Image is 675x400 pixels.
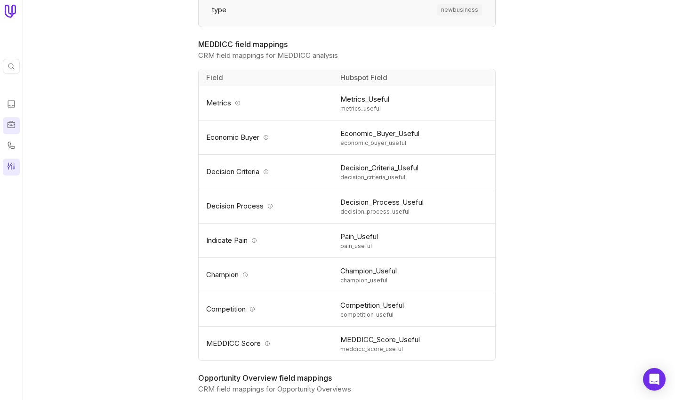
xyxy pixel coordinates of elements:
[206,235,329,246] div: Indicate Pain
[198,384,496,395] p: CRM field mappings for Opportunity Overviews
[340,242,490,250] span: pain_useful
[206,166,329,177] div: Decision Criteria
[198,50,496,61] p: CRM field mappings for MEDDICC analysis
[340,128,490,139] span: Economic_Buyer_Useful
[263,135,269,140] svg: Info
[212,4,226,16] span: type
[206,132,329,143] div: Economic Buyer
[340,197,490,208] span: Decision_Process_Useful
[340,139,490,147] span: economic_buyer_useful
[340,231,490,242] span: Pain_Useful
[206,304,329,315] div: Competition
[340,94,490,105] span: Metrics_Useful
[340,174,490,181] span: decision_criteria_useful
[340,162,490,174] span: Decision_Criteria_Useful
[206,338,329,349] div: MEDDICC Score
[198,372,496,384] h2: Opportunity Overview field mappings
[265,341,270,346] svg: Info
[267,203,273,209] svg: Info
[206,200,329,212] div: Decision Process
[340,311,490,319] span: competition_useful
[206,269,329,280] div: Champion
[340,277,490,284] span: champion_useful
[340,334,490,345] span: MEDDICC_Score_Useful
[340,345,490,353] span: meddicc_score_useful
[249,306,255,312] svg: Info
[199,69,335,86] th: Field
[251,238,257,243] svg: Info
[198,39,496,50] h2: MEDDICC field mappings
[643,368,666,391] div: Open Intercom Messenger
[206,97,329,109] div: Metrics
[340,208,490,216] span: decision_process_useful
[437,4,482,16] span: newbusiness
[340,105,490,112] span: metrics_useful
[235,100,241,106] svg: Info
[263,169,269,175] svg: Info
[340,300,490,311] span: Competition_Useful
[340,265,490,277] span: Champion_Useful
[242,272,248,278] svg: Info
[335,69,495,86] th: Hubspot Field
